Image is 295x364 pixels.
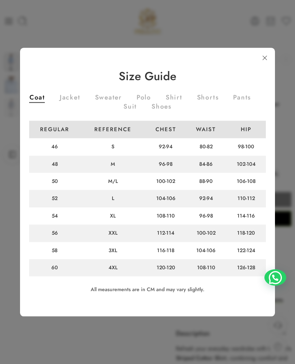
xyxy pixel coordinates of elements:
[226,138,266,156] td: 98-100
[146,138,186,156] td: 92-94
[29,225,80,242] td: 56
[186,242,226,259] td: 104-106
[80,121,146,138] td: Reference
[29,190,80,207] td: 52
[29,242,80,259] td: 58
[152,103,172,111] a: Shoes
[146,173,186,190] td: 100-102
[146,242,186,259] td: 116-118
[146,207,186,224] td: 108-110
[29,121,80,138] td: Regular
[226,156,266,173] td: 102-104
[80,225,146,242] td: XXL
[226,173,266,190] td: 106-108
[186,173,226,190] td: 88-90
[146,121,186,138] td: Chest
[80,207,146,224] td: XL
[137,94,151,102] a: Polo
[80,259,146,276] td: 4XL
[197,94,219,102] a: Shorts
[80,173,146,190] td: M/L
[60,94,80,102] a: Jacket
[186,207,226,224] td: 96-98
[186,138,226,156] td: 80-82
[186,121,226,138] td: Waist
[186,190,226,207] td: 92-94
[226,225,266,242] td: 118-120
[80,138,146,156] td: S
[226,259,266,276] td: 126-128
[146,156,186,173] td: 96-98
[29,156,80,173] td: 48
[31,286,264,294] p: All measurements are in CM and may vary slightly.
[146,225,186,242] td: 112-114
[186,259,226,276] td: 108-110
[29,173,80,190] td: 50
[146,190,186,207] td: 104-106
[29,70,266,82] h3: Size Guide
[226,190,266,207] td: 110-112
[233,94,251,102] a: Pants
[95,94,122,102] a: Sweater
[226,121,266,138] td: Hip
[29,259,80,276] td: 60
[226,207,266,224] td: 114-116
[80,190,146,207] td: L
[80,242,146,259] td: 3XL
[29,207,80,224] td: 54
[29,94,45,102] a: Coat
[80,156,146,173] td: M
[166,94,182,102] a: Shirt
[226,242,266,259] td: 122-124
[186,225,226,242] td: 100-102
[146,259,186,276] td: 120-120
[123,103,137,111] a: Suit
[186,156,226,173] td: 84-86
[29,138,80,156] td: 46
